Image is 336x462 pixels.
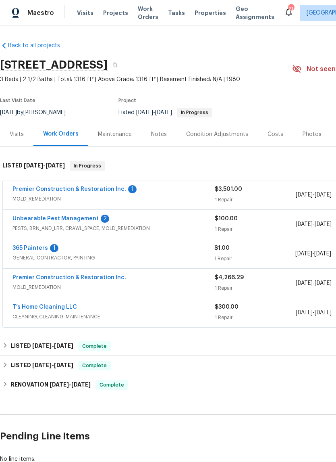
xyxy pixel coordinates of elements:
[43,130,79,138] div: Work Orders
[296,310,313,316] span: [DATE]
[54,343,73,349] span: [DATE]
[303,130,321,138] div: Photos
[32,362,73,368] span: -
[98,130,132,138] div: Maintenance
[195,9,226,17] span: Properties
[50,382,91,387] span: -
[79,362,110,370] span: Complete
[236,5,274,21] span: Geo Assignments
[24,163,43,168] span: [DATE]
[214,255,295,263] div: 1 Repair
[136,110,172,115] span: -
[214,245,230,251] span: $1.00
[11,380,91,390] h6: RENOVATION
[12,186,126,192] a: Premier Construction & Restoration Inc.
[46,163,65,168] span: [DATE]
[12,195,215,203] span: MOLD_REMEDIATION
[295,251,312,257] span: [DATE]
[168,10,185,16] span: Tasks
[215,216,238,222] span: $100.00
[215,275,244,280] span: $4,266.29
[215,314,296,322] div: 1 Repair
[79,342,110,350] span: Complete
[12,283,215,291] span: MOLD_REMEDIATION
[12,254,214,262] span: GENERAL_CONTRACTOR, PAINTING
[215,225,296,233] div: 1 Repair
[12,313,215,321] span: CLEANING, CLEANING_MAINTENANCE
[296,222,313,227] span: [DATE]
[315,222,332,227] span: [DATE]
[50,382,69,387] span: [DATE]
[32,362,52,368] span: [DATE]
[315,192,332,198] span: [DATE]
[151,130,167,138] div: Notes
[295,250,331,258] span: -
[32,343,52,349] span: [DATE]
[108,58,122,72] button: Copy Address
[315,310,332,316] span: [DATE]
[12,304,77,310] a: T’s Home Cleaning LLC
[50,244,58,252] div: 1
[11,341,73,351] h6: LISTED
[296,279,332,287] span: -
[268,130,283,138] div: Costs
[178,110,212,115] span: In Progress
[12,245,48,251] a: 365 Painters
[215,284,296,292] div: 1 Repair
[215,186,242,192] span: $3,501.00
[11,361,73,370] h6: LISTED
[296,191,332,199] span: -
[296,309,332,317] span: -
[24,163,65,168] span: -
[296,280,313,286] span: [DATE]
[155,110,172,115] span: [DATE]
[96,381,127,389] span: Complete
[138,5,158,21] span: Work Orders
[186,130,248,138] div: Condition Adjustments
[118,110,212,115] span: Listed
[288,5,294,13] div: 21
[32,343,73,349] span: -
[54,362,73,368] span: [DATE]
[215,196,296,204] div: 1 Repair
[101,215,109,223] div: 2
[296,192,313,198] span: [DATE]
[215,304,239,310] span: $300.00
[77,9,93,17] span: Visits
[314,251,331,257] span: [DATE]
[71,382,91,387] span: [DATE]
[2,161,65,171] h6: LISTED
[71,162,104,170] span: In Progress
[136,110,153,115] span: [DATE]
[118,98,136,103] span: Project
[315,280,332,286] span: [DATE]
[10,130,24,138] div: Visits
[128,185,137,193] div: 1
[12,275,126,280] a: Premier Construction & Restoration Inc.
[103,9,128,17] span: Projects
[12,224,215,232] span: PESTS, BRN_AND_LRR, CRAWL_SPACE, MOLD_REMEDIATION
[12,216,99,222] a: Unbearable Pest Management
[296,220,332,228] span: -
[27,9,54,17] span: Maestro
